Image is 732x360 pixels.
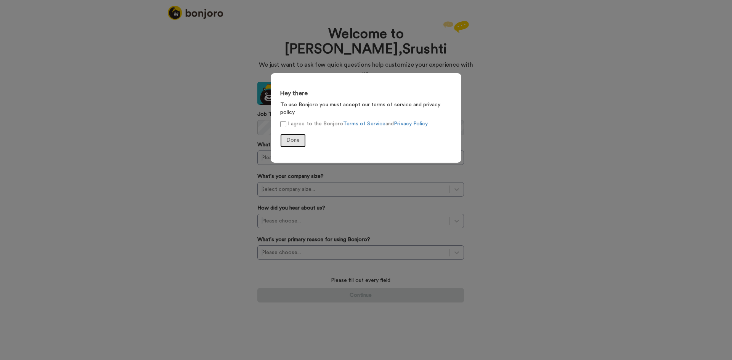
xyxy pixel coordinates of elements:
a: Privacy Policy [394,121,428,126]
button: Done [280,134,306,147]
span: Done [286,138,300,143]
input: I agree to the BonjoroTerms of ServiceandPrivacy Policy [280,121,286,127]
h3: Hey there [280,90,452,97]
p: To use Bonjoro you must accept our terms of service and privacy policy [280,101,452,116]
a: Terms of Service [343,121,385,126]
label: I agree to the Bonjoro and [280,120,428,128]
